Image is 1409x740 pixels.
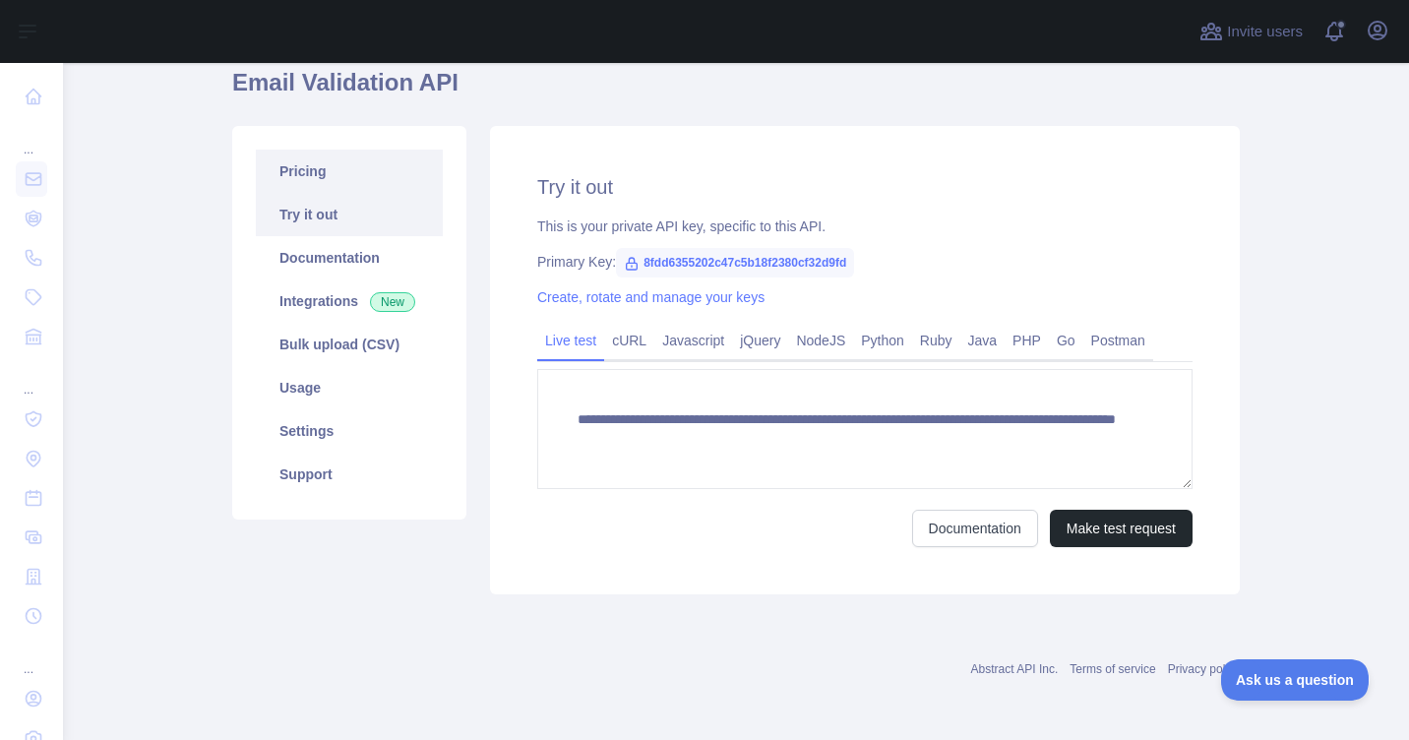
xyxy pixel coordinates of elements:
[1050,510,1193,547] button: Make test request
[537,216,1193,236] div: This is your private API key, specific to this API.
[256,409,443,453] a: Settings
[537,173,1193,201] h2: Try it out
[1005,325,1049,356] a: PHP
[256,236,443,279] a: Documentation
[912,325,960,356] a: Ruby
[256,366,443,409] a: Usage
[16,118,47,157] div: ...
[16,358,47,398] div: ...
[16,638,47,677] div: ...
[654,325,732,356] a: Javascript
[232,67,1240,114] h1: Email Validation API
[912,510,1038,547] a: Documentation
[537,289,765,305] a: Create, rotate and manage your keys
[788,325,853,356] a: NodeJS
[1195,16,1307,47] button: Invite users
[256,453,443,496] a: Support
[256,193,443,236] a: Try it out
[256,323,443,366] a: Bulk upload (CSV)
[853,325,912,356] a: Python
[256,279,443,323] a: Integrations New
[971,662,1059,676] a: Abstract API Inc.
[1049,325,1083,356] a: Go
[1083,325,1153,356] a: Postman
[604,325,654,356] a: cURL
[1221,659,1370,701] iframe: Toggle Customer Support
[537,252,1193,272] div: Primary Key:
[1168,662,1240,676] a: Privacy policy
[616,248,854,277] span: 8fdd6355202c47c5b18f2380cf32d9fd
[537,325,604,356] a: Live test
[1227,21,1303,43] span: Invite users
[732,325,788,356] a: jQuery
[960,325,1006,356] a: Java
[370,292,415,312] span: New
[256,150,443,193] a: Pricing
[1070,662,1155,676] a: Terms of service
